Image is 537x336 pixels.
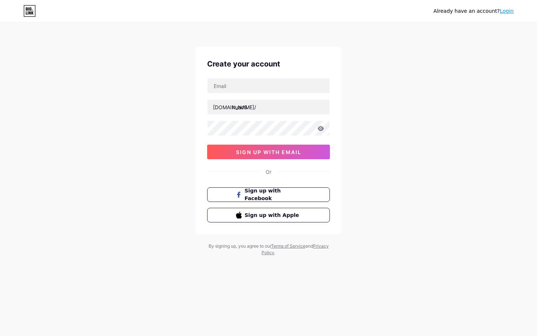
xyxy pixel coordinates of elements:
div: By signing up, you agree to our and . [206,243,331,256]
span: Sign up with Apple [245,211,301,219]
div: Or [266,168,271,176]
span: sign up with email [236,149,301,155]
div: Already have an account? [434,7,514,15]
button: sign up with email [207,145,330,159]
button: Sign up with Apple [207,208,330,222]
a: Login [500,8,514,14]
a: Terms of Service [271,243,305,249]
span: Sign up with Facebook [245,187,301,202]
div: [DOMAIN_NAME]/ [213,103,256,111]
div: Create your account [207,58,330,69]
input: Email [207,79,330,93]
button: Sign up with Facebook [207,187,330,202]
input: username [207,100,330,114]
